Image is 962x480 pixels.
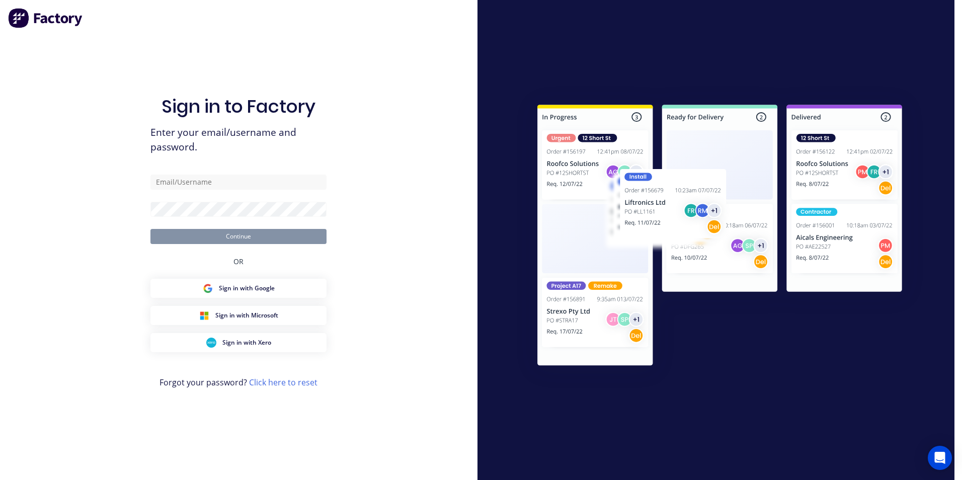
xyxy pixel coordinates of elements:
button: Xero Sign inSign in with Xero [150,333,327,352]
span: Sign in with Xero [222,338,271,347]
img: Microsoft Sign in [199,310,209,321]
img: Xero Sign in [206,338,216,348]
button: Google Sign inSign in with Google [150,279,327,298]
span: Forgot your password? [159,376,317,388]
span: Sign in with Google [219,284,275,293]
span: Sign in with Microsoft [215,311,278,320]
button: Continue [150,229,327,244]
button: Microsoft Sign inSign in with Microsoft [150,306,327,325]
a: Click here to reset [249,377,317,388]
div: OR [233,244,244,279]
img: Factory [8,8,84,28]
input: Email/Username [150,175,327,190]
span: Enter your email/username and password. [150,125,327,154]
img: Google Sign in [203,283,213,293]
img: Sign in [515,85,924,389]
div: Open Intercom Messenger [928,446,952,470]
h1: Sign in to Factory [162,96,315,117]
